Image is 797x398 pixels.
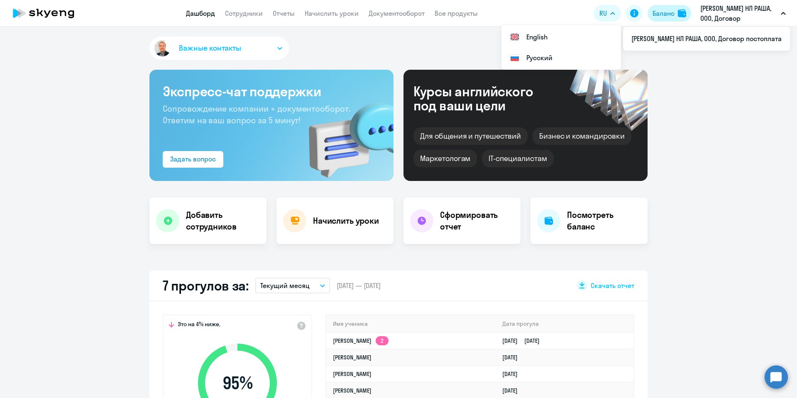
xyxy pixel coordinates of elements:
[376,336,389,345] app-skyeng-badge: 2
[696,3,790,23] button: [PERSON_NAME] НЛ РАША, ООО, Договор постоплата
[591,281,634,290] span: Скачать отчет
[170,154,216,164] div: Задать вопрос
[305,9,359,17] a: Начислить уроки
[440,209,514,232] h4: Сформировать отчет
[178,320,220,330] span: Это на 4% ниже,
[163,277,249,294] h2: 7 прогулов за:
[163,103,350,125] span: Сопровождение компании + документооборот. Ответим на ваш вопрос за 5 минут!
[273,9,295,17] a: Отчеты
[653,8,675,18] div: Баланс
[333,370,372,378] a: [PERSON_NAME]
[678,9,686,17] img: balance
[599,8,607,18] span: RU
[260,281,310,291] p: Текущий месяц
[501,25,621,70] ul: RU
[413,84,555,112] div: Курсы английского под ваши цели
[502,337,546,344] a: [DATE][DATE]
[648,5,691,22] button: Балансbalance
[594,5,621,22] button: RU
[333,354,372,361] a: [PERSON_NAME]
[163,151,223,168] button: Задать вопрос
[510,53,520,63] img: Русский
[482,150,553,167] div: IT-специалистам
[186,209,260,232] h4: Добавить сотрудников
[163,83,380,100] h3: Экспресс-чат поддержки
[255,278,330,293] button: Текущий месяц
[149,37,289,60] button: Важные контакты
[190,373,285,393] span: 95 %
[186,9,215,17] a: Дашборд
[369,9,425,17] a: Документооборот
[333,387,372,394] a: [PERSON_NAME]
[297,88,394,181] img: bg-img
[502,370,524,378] a: [DATE]
[502,354,524,361] a: [DATE]
[225,9,263,17] a: Сотрудники
[510,32,520,42] img: English
[502,387,524,394] a: [DATE]
[337,281,381,290] span: [DATE] — [DATE]
[435,9,478,17] a: Все продукты
[413,150,477,167] div: Маркетологам
[567,209,641,232] h4: Посмотреть баланс
[623,27,790,51] ul: RU
[413,127,528,145] div: Для общения и путешествий
[496,315,633,332] th: Дата прогула
[313,215,379,227] h4: Начислить уроки
[326,315,496,332] th: Имя ученика
[533,127,631,145] div: Бизнес и командировки
[333,337,389,344] a: [PERSON_NAME]2
[153,39,172,58] img: avatar
[179,43,241,54] span: Важные контакты
[700,3,777,23] p: [PERSON_NAME] НЛ РАША, ООО, Договор постоплата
